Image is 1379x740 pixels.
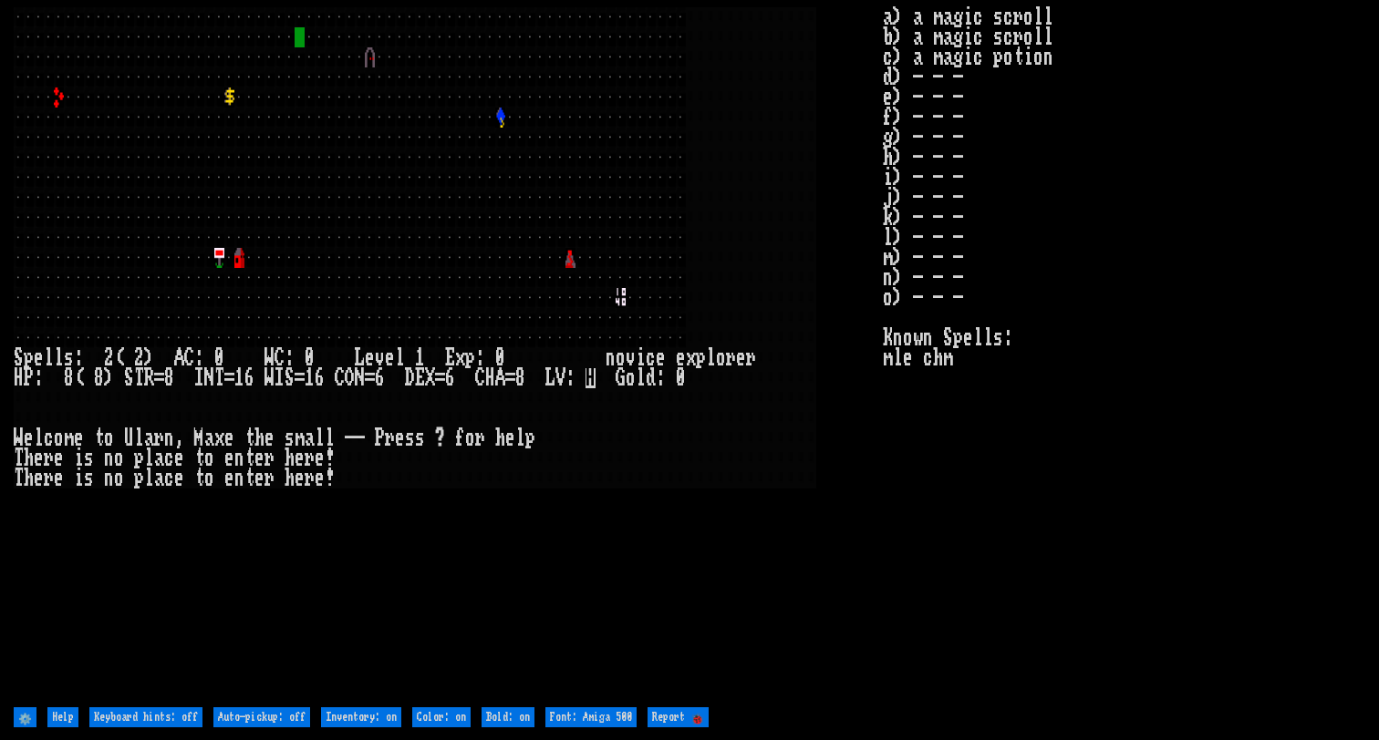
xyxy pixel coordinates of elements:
[676,368,686,388] div: 0
[14,428,24,448] div: W
[455,428,465,448] div: f
[305,428,315,448] div: a
[194,468,204,488] div: t
[254,448,264,468] div: e
[405,368,415,388] div: D
[746,348,756,368] div: r
[656,348,666,368] div: e
[104,468,114,488] div: n
[425,368,435,388] div: X
[275,368,285,388] div: I
[395,348,405,368] div: l
[305,448,315,468] div: r
[626,348,636,368] div: v
[445,348,455,368] div: E
[395,428,405,448] div: e
[164,368,174,388] div: 8
[134,448,144,468] div: p
[134,368,144,388] div: T
[144,368,154,388] div: R
[412,707,471,727] input: Color: on
[214,348,224,368] div: 0
[194,348,204,368] div: :
[164,448,174,468] div: c
[134,348,144,368] div: 2
[505,428,515,448] div: e
[84,468,94,488] div: s
[34,428,44,448] div: l
[254,468,264,488] div: e
[375,368,385,388] div: 6
[44,428,54,448] div: c
[495,368,505,388] div: A
[74,448,84,468] div: i
[325,428,335,448] div: l
[515,428,525,448] div: l
[14,448,24,468] div: T
[315,368,325,388] div: 6
[174,448,184,468] div: e
[64,428,74,448] div: m
[84,448,94,468] div: s
[94,428,104,448] div: t
[34,448,44,468] div: e
[204,428,214,448] div: a
[505,368,515,388] div: =
[204,448,214,468] div: o
[415,368,425,388] div: E
[74,348,84,368] div: :
[34,348,44,368] div: e
[47,707,78,727] input: Help
[465,348,475,368] div: p
[445,368,455,388] div: 6
[174,348,184,368] div: A
[321,707,401,727] input: Inventory: on
[44,448,54,468] div: r
[415,428,425,448] div: s
[224,368,234,388] div: =
[34,368,44,388] div: :
[646,368,656,388] div: d
[545,707,637,727] input: Font: Amiga 500
[626,368,636,388] div: o
[124,368,134,388] div: S
[475,428,485,448] div: r
[545,368,555,388] div: L
[285,368,295,388] div: S
[194,428,204,448] div: M
[305,368,315,388] div: 1
[285,468,295,488] div: h
[883,7,1365,703] stats: a) a magic scroll b) a magic scroll c) a magic potion d) - - - e) - - - f) - - - g) - - - h) - - ...
[174,428,184,448] div: ,
[254,428,264,448] div: h
[14,368,24,388] div: H
[144,468,154,488] div: l
[616,368,626,388] div: G
[54,428,64,448] div: o
[345,428,355,448] div: -
[194,448,204,468] div: t
[34,468,44,488] div: e
[24,428,34,448] div: e
[495,348,505,368] div: 0
[244,428,254,448] div: t
[385,428,395,448] div: r
[114,448,124,468] div: o
[706,348,716,368] div: l
[726,348,736,368] div: r
[134,428,144,448] div: l
[465,428,475,448] div: o
[285,428,295,448] div: s
[696,348,706,368] div: p
[355,348,365,368] div: L
[54,348,64,368] div: l
[184,348,194,368] div: C
[104,348,114,368] div: 2
[104,428,114,448] div: o
[74,468,84,488] div: i
[475,348,485,368] div: :
[144,448,154,468] div: l
[264,448,275,468] div: r
[154,428,164,448] div: r
[264,428,275,448] div: e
